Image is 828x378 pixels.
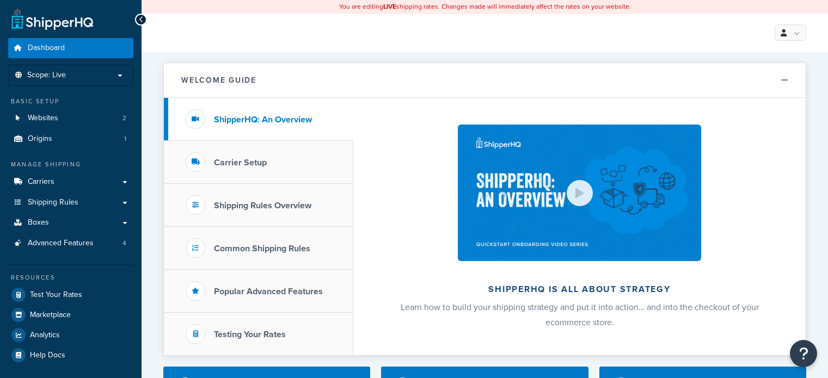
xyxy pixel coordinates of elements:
[164,63,806,98] button: Welcome Guide
[382,284,777,294] h2: ShipperHQ is all about strategy
[8,108,133,128] a: Websites2
[28,44,65,53] span: Dashboard
[28,239,94,248] span: Advanced Features
[27,71,66,80] span: Scope: Live
[122,114,126,123] span: 2
[8,108,133,128] li: Websites
[8,273,133,282] div: Resources
[30,351,65,360] span: Help Docs
[8,38,133,58] a: Dashboard
[214,158,267,168] h3: Carrier Setup
[8,193,133,213] a: Shipping Rules
[8,172,133,192] a: Carriers
[8,345,133,365] a: Help Docs
[214,330,286,339] h3: Testing Your Rates
[28,177,54,187] span: Carriers
[28,218,49,227] span: Boxes
[28,134,52,144] span: Origins
[8,160,133,169] div: Manage Shipping
[214,287,323,296] h3: Popular Advanced Features
[181,76,256,84] h2: Welcome Guide
[8,233,133,253] li: Advanced Features
[383,2,396,11] b: LIVE
[124,134,126,144] span: 1
[214,115,312,125] h3: ShipperHQ: An Overview
[8,129,133,149] li: Origins
[790,340,817,367] button: Open Resource Center
[28,114,58,123] span: Websites
[8,213,133,233] a: Boxes
[30,290,82,300] span: Test Your Rates
[458,125,701,261] img: ShipperHQ is all about strategy
[8,325,133,345] a: Analytics
[214,201,311,210] h3: Shipping Rules Overview
[8,129,133,149] a: Origins1
[214,244,310,253] h3: Common Shipping Rules
[8,233,133,253] a: Advanced Features4
[8,285,133,305] a: Test Your Rates
[401,301,759,329] span: Learn how to build your shipping strategy and put it into action… and into the checkout of your e...
[8,97,133,106] div: Basic Setup
[28,198,78,207] span: Shipping Rules
[122,239,126,248] span: 4
[30,311,71,320] span: Marketplace
[30,331,60,340] span: Analytics
[8,305,133,325] a: Marketplace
